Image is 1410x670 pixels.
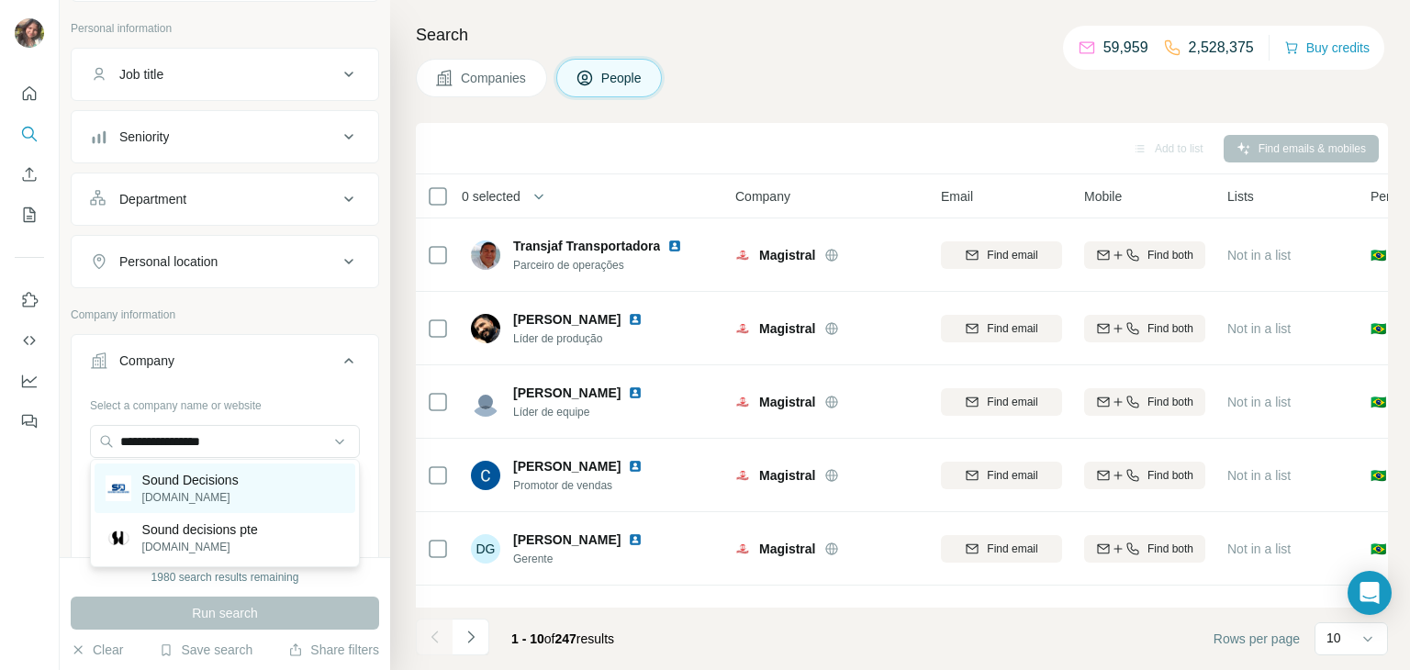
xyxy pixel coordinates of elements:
span: 1 - 10 [511,631,544,646]
button: Find email [941,462,1062,489]
img: Logo of Magistral [735,395,750,409]
p: Company information [71,307,379,323]
span: [PERSON_NAME] [513,604,621,622]
button: Dashboard [15,364,44,397]
span: Not in a list [1227,395,1291,409]
span: 0 selected [462,187,520,206]
span: 🇧🇷 [1371,246,1386,264]
p: [DOMAIN_NAME] [142,539,258,555]
div: Personal location [119,252,218,271]
span: Email [941,187,973,206]
button: Find both [1084,241,1205,269]
span: Not in a list [1227,248,1291,262]
span: Find both [1147,394,1193,410]
p: 10 [1326,629,1341,647]
img: Logo of Magistral [735,542,750,556]
div: Select a company name or website [90,390,360,414]
span: Not in a list [1227,468,1291,483]
span: of [544,631,555,646]
span: Promotor de vendas [513,477,665,494]
img: Logo of Magistral [735,468,750,483]
button: Save search [159,641,252,659]
span: Líder de equipe [513,404,665,420]
img: Avatar [471,240,500,270]
span: Find both [1147,320,1193,337]
span: Not in a list [1227,321,1291,336]
p: Sound decisions pte [142,520,258,539]
p: 2,528,375 [1189,37,1254,59]
img: LinkedIn logo [628,385,643,400]
img: Logo of Magistral [735,248,750,262]
span: Magistral [759,466,815,485]
p: [DOMAIN_NAME] [142,489,239,506]
img: Sound Decisions [106,475,131,501]
button: Find email [941,241,1062,269]
button: Enrich CSV [15,158,44,191]
button: Use Surfe API [15,324,44,357]
span: Transjaf Transportadora [513,239,660,253]
span: results [511,631,614,646]
button: Find both [1084,315,1205,342]
p: 59,959 [1103,37,1148,59]
span: Magistral [759,393,815,411]
div: Seniority [119,128,169,146]
span: [PERSON_NAME] [513,310,621,329]
button: Find both [1084,388,1205,416]
div: DG [471,534,500,564]
span: Not in a list [1227,542,1291,556]
span: Company [735,187,790,206]
button: Search [15,117,44,151]
img: Avatar [15,18,44,48]
button: Use Surfe on LinkedIn [15,284,44,317]
span: [PERSON_NAME] [513,530,621,549]
button: My lists [15,198,44,231]
div: Department [119,190,186,208]
span: Magistral [759,540,815,558]
span: Mobile [1084,187,1122,206]
span: Lists [1227,187,1254,206]
button: Clear [71,641,123,659]
span: Find both [1147,541,1193,557]
button: Buy credits [1284,35,1370,61]
div: Company [119,352,174,370]
span: Companies [461,69,528,87]
img: Avatar [471,314,500,343]
button: Find both [1084,535,1205,563]
span: Líder de produção [513,330,665,347]
img: LinkedIn logo [667,239,682,253]
img: LinkedIn logo [628,532,643,547]
img: Logo of Magistral [735,321,750,336]
button: Find email [941,388,1062,416]
h4: Search [416,22,1388,48]
img: Avatar [471,461,500,490]
button: Seniority [72,115,378,159]
button: Department [72,177,378,221]
img: LinkedIn logo [628,312,643,327]
span: 🇧🇷 [1371,540,1386,558]
div: 1980 search results remaining [151,569,299,586]
button: Personal location [72,240,378,284]
span: Magistral [759,246,815,264]
div: Job title [119,65,163,84]
span: 🇧🇷 [1371,466,1386,485]
span: [PERSON_NAME] [513,384,621,402]
button: Quick start [15,77,44,110]
span: [PERSON_NAME] [513,457,621,475]
span: Parceiro de operações [513,257,704,274]
button: Share filters [288,641,379,659]
button: Find both [1084,462,1205,489]
button: Find email [941,315,1062,342]
span: Find email [987,320,1037,337]
img: Sound decisions pte [106,525,131,551]
span: 247 [555,631,576,646]
button: Feedback [15,405,44,438]
span: Find both [1147,467,1193,484]
button: Job title [72,52,378,96]
span: Find email [987,394,1037,410]
button: Find email [941,535,1062,563]
div: Open Intercom Messenger [1348,571,1392,615]
span: Gerente [513,551,665,567]
p: Sound Decisions [142,471,239,489]
button: Navigate to next page [453,619,489,655]
p: Personal information [71,20,379,37]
